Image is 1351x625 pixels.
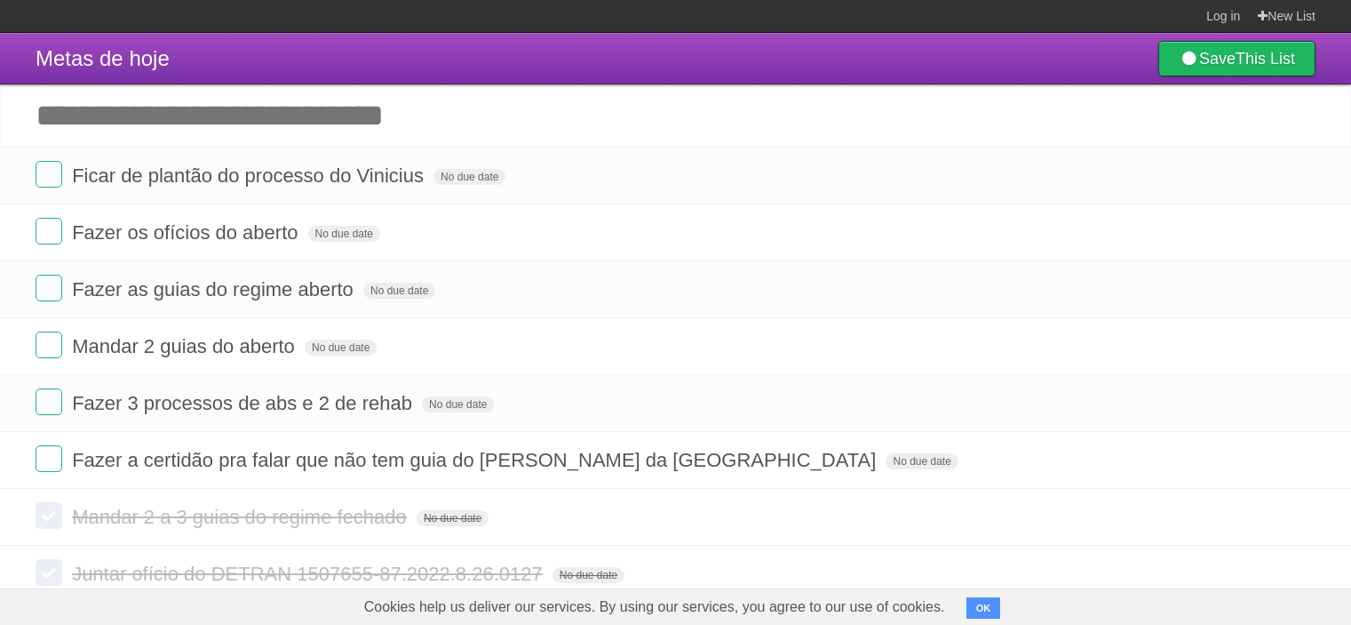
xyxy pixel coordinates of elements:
span: Mandar 2 a 3 guias do regime fechado [72,506,411,528]
button: OK [966,597,1001,619]
span: Metas de hoje [36,46,170,70]
label: Done [36,389,62,415]
span: No due date [433,169,505,185]
span: Fazer os ofícios do aberto [72,221,302,244]
label: Done [36,502,62,529]
label: Done [36,445,62,472]
label: Done [36,161,62,188]
label: Done [36,218,62,244]
span: Fazer a certidão pra falar que não tem guia do [PERSON_NAME] da [GEOGRAPHIC_DATA] [72,449,880,471]
span: Ficar de plantão do processo do Vinicius [72,164,428,187]
span: No due date [417,510,489,526]
label: Done [36,559,62,586]
span: Fazer 3 processos de abs e 2 de rehab [72,392,417,414]
span: No due date [363,283,435,299]
label: Done [36,332,62,358]
span: Fazer as guias do regime aberto [72,278,358,300]
span: Mandar 2 guias do aberto [72,335,299,357]
span: No due date [422,397,494,413]
span: No due date [886,453,958,469]
span: No due date [552,567,624,583]
label: Done [36,275,62,301]
span: No due date [308,226,380,242]
span: Juntar ofício do DETRAN 1507655-87.2022.8.26.0127 [72,563,547,585]
b: This List [1236,50,1295,68]
span: No due date [305,340,377,356]
span: Cookies help us deliver our services. By using our services, you agree to our use of cookies. [346,589,963,625]
a: SaveThis List [1158,41,1315,76]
